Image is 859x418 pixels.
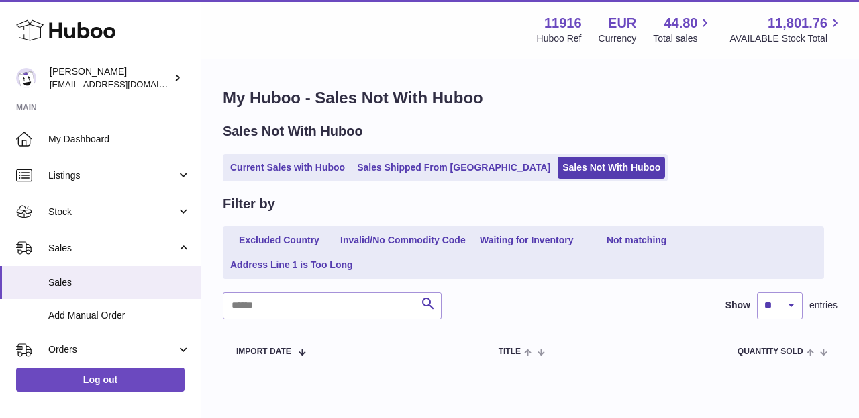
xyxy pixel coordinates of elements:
[223,122,363,140] h2: Sales Not With Huboo
[48,343,176,356] span: Orders
[50,65,170,91] div: [PERSON_NAME]
[608,14,636,32] strong: EUR
[352,157,555,179] a: Sales Shipped From [GEOGRAPHIC_DATA]
[225,254,358,276] a: Address Line 1 is Too Long
[809,299,838,312] span: entries
[473,229,580,251] a: Waiting for Inventory
[336,229,470,251] a: Invalid/No Commodity Code
[729,14,843,45] a: 11,801.76 AVAILABLE Stock Total
[653,32,713,45] span: Total sales
[599,32,637,45] div: Currency
[48,276,191,289] span: Sales
[725,299,750,312] label: Show
[48,133,191,146] span: My Dashboard
[48,169,176,182] span: Listings
[499,347,521,356] span: Title
[544,14,582,32] strong: 11916
[664,14,697,32] span: 44.80
[50,79,197,89] span: [EMAIL_ADDRESS][DOMAIN_NAME]
[653,14,713,45] a: 44.80 Total sales
[223,87,838,109] h1: My Huboo - Sales Not With Huboo
[223,195,275,213] h2: Filter by
[236,347,291,356] span: Import date
[738,347,803,356] span: Quantity Sold
[768,14,827,32] span: 11,801.76
[225,157,350,179] a: Current Sales with Huboo
[583,229,691,251] a: Not matching
[48,309,191,322] span: Add Manual Order
[729,32,843,45] span: AVAILABLE Stock Total
[225,229,333,251] a: Excluded Country
[16,368,185,392] a: Log out
[48,242,176,255] span: Sales
[16,68,36,88] img: info@bananaleafsupplements.com
[537,32,582,45] div: Huboo Ref
[48,206,176,218] span: Stock
[558,157,665,179] a: Sales Not With Huboo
